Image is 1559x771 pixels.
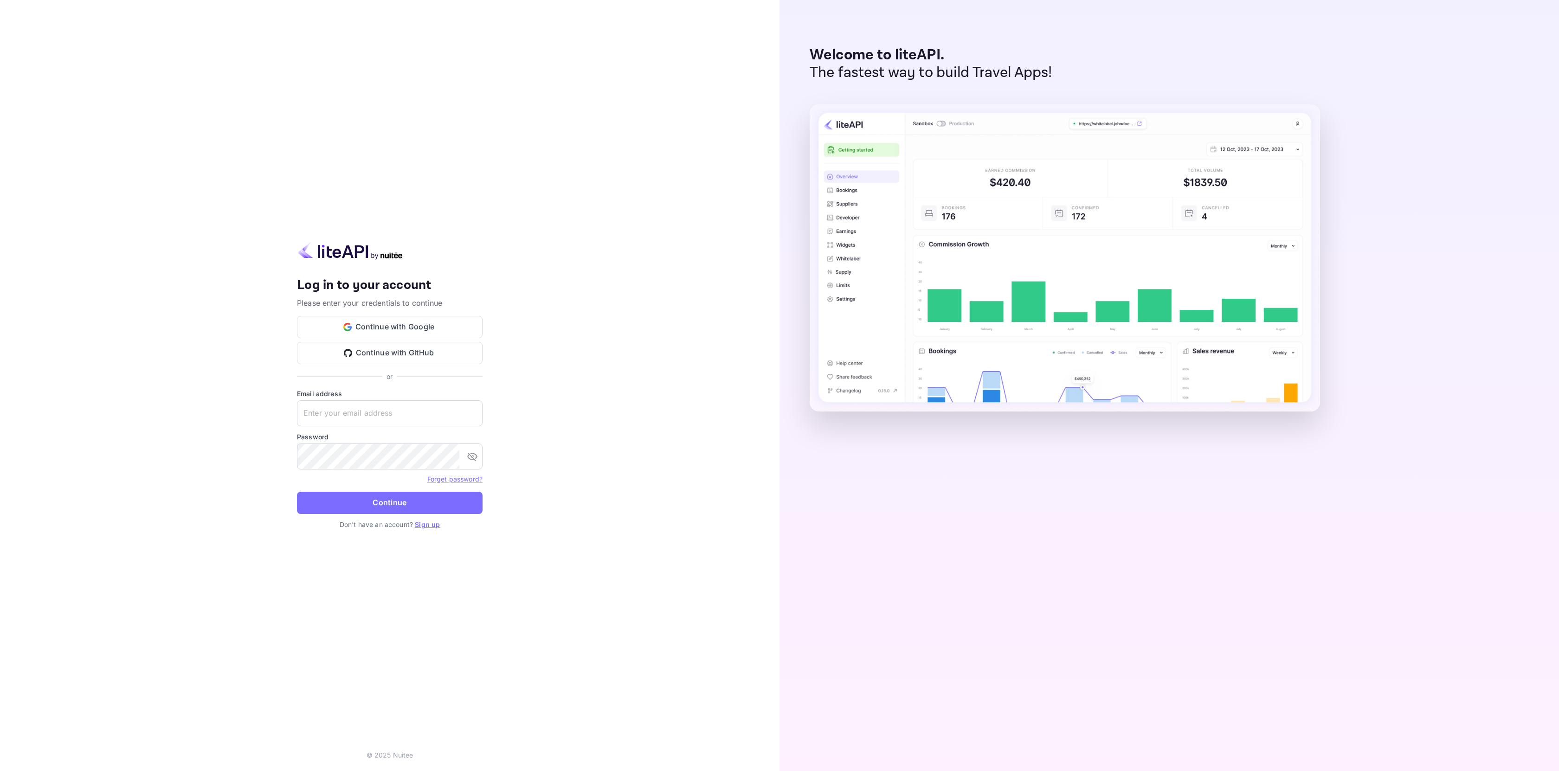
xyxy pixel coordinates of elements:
[297,242,404,260] img: liteapi
[297,342,483,364] button: Continue with GitHub
[297,400,483,426] input: Enter your email address
[810,64,1052,82] p: The fastest way to build Travel Apps!
[297,277,483,294] h4: Log in to your account
[810,104,1320,411] img: liteAPI Dashboard Preview
[810,46,1052,64] p: Welcome to liteAPI.
[463,447,482,466] button: toggle password visibility
[297,316,483,338] button: Continue with Google
[297,432,483,442] label: Password
[387,372,393,381] p: or
[297,297,483,308] p: Please enter your credentials to continue
[415,520,440,528] a: Sign up
[427,474,483,483] a: Forget password?
[297,520,483,529] p: Don't have an account?
[297,492,483,514] button: Continue
[367,750,413,760] p: © 2025 Nuitee
[427,475,483,483] a: Forget password?
[297,389,483,398] label: Email address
